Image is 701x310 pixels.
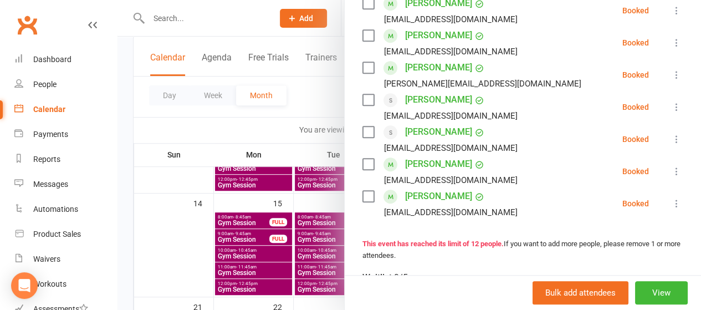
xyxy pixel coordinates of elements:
[33,255,60,263] div: Waivers
[14,72,117,97] a: People
[33,230,81,238] div: Product Sales
[384,205,518,220] div: [EMAIL_ADDRESS][DOMAIN_NAME]
[14,222,117,247] a: Product Sales
[405,187,472,205] a: [PERSON_NAME]
[622,71,649,79] div: Booked
[14,122,117,147] a: Payments
[33,205,78,214] div: Automations
[405,123,472,141] a: [PERSON_NAME]
[33,80,57,89] div: People
[394,270,408,286] div: 0/5
[362,238,683,262] div: If you want to add more people, please remove 1 or more attendees.
[11,272,38,299] div: Open Intercom Messenger
[384,44,518,59] div: [EMAIL_ADDRESS][DOMAIN_NAME]
[14,247,117,272] a: Waivers
[384,77,581,91] div: [PERSON_NAME][EMAIL_ADDRESS][DOMAIN_NAME]
[33,130,68,139] div: Payments
[405,27,472,44] a: [PERSON_NAME]
[14,172,117,197] a: Messages
[33,55,71,64] div: Dashboard
[405,59,472,77] a: [PERSON_NAME]
[622,103,649,111] div: Booked
[14,97,117,122] a: Calendar
[533,281,628,304] button: Bulk add attendees
[384,12,518,27] div: [EMAIL_ADDRESS][DOMAIN_NAME]
[384,173,518,187] div: [EMAIL_ADDRESS][DOMAIN_NAME]
[635,281,688,304] button: View
[14,272,117,297] a: Workouts
[33,279,66,288] div: Workouts
[14,197,117,222] a: Automations
[622,200,649,207] div: Booked
[622,7,649,14] div: Booked
[33,105,65,114] div: Calendar
[33,155,60,164] div: Reports
[405,155,472,173] a: [PERSON_NAME]
[14,147,117,172] a: Reports
[622,167,649,175] div: Booked
[384,141,518,155] div: [EMAIL_ADDRESS][DOMAIN_NAME]
[33,180,68,189] div: Messages
[384,109,518,123] div: [EMAIL_ADDRESS][DOMAIN_NAME]
[362,240,504,248] strong: This event has reached its limit of 12 people.
[622,39,649,47] div: Booked
[622,135,649,143] div: Booked
[405,91,472,109] a: [PERSON_NAME]
[362,270,408,286] div: Waitlist
[13,11,41,39] a: Clubworx
[14,47,117,72] a: Dashboard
